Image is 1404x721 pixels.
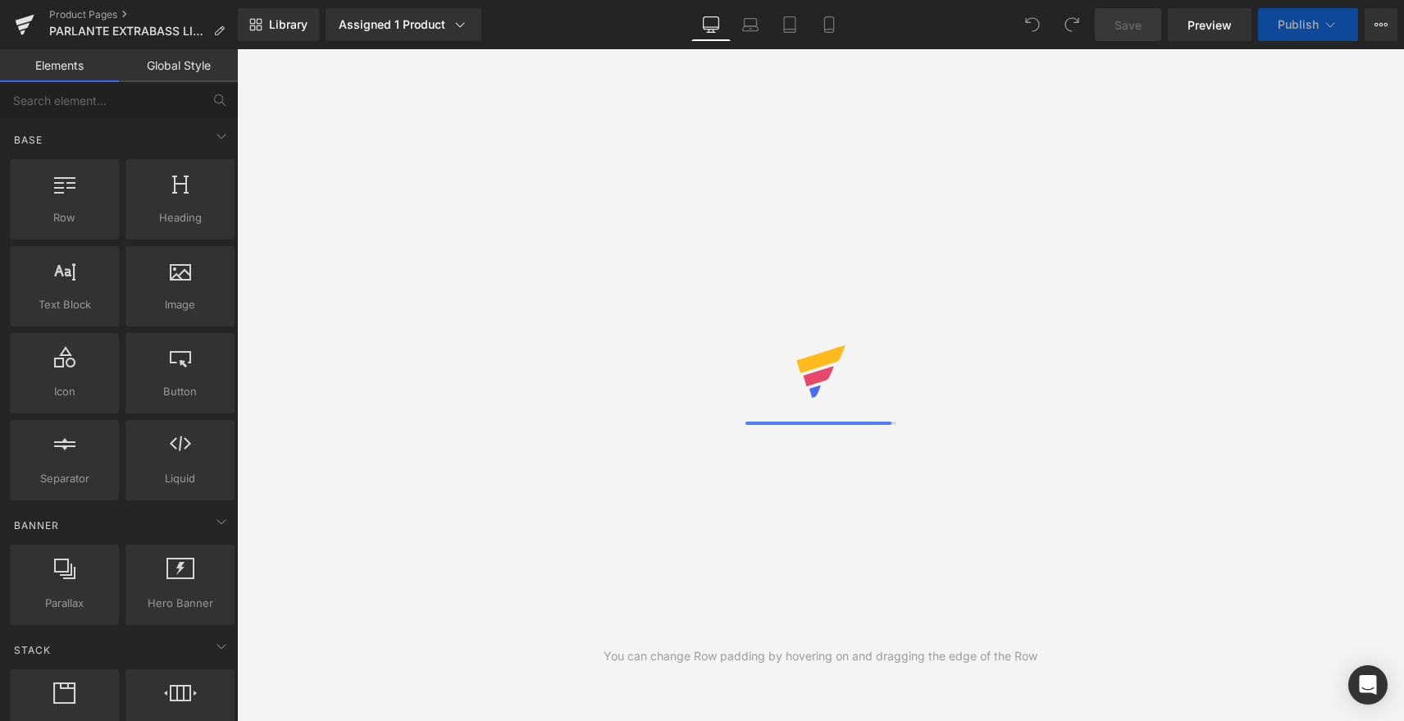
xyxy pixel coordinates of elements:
span: Row [15,209,114,226]
span: Hero Banner [130,595,230,612]
a: Mobile [809,8,849,41]
a: Laptop [731,8,770,41]
span: Base [12,132,44,148]
a: Desktop [691,8,731,41]
span: Icon [15,383,114,400]
a: New Library [238,8,319,41]
button: More [1365,8,1397,41]
a: Product Pages [49,8,238,21]
div: Open Intercom Messenger [1348,665,1388,705]
a: Global Style [119,49,238,82]
span: Stack [12,642,52,658]
span: Banner [12,518,61,533]
button: Undo [1016,8,1049,41]
a: Preview [1168,8,1251,41]
span: Heading [130,209,230,226]
button: Publish [1258,8,1358,41]
span: Liquid [130,470,230,487]
span: Publish [1278,18,1319,31]
span: Parallax [15,595,114,612]
span: Text Block [15,296,114,313]
div: Assigned 1 Product [339,16,468,33]
span: Preview [1187,16,1232,34]
span: PARLANTE EXTRABASS LIDIMI 2025 [49,25,207,38]
span: Button [130,383,230,400]
span: Library [269,17,308,32]
span: Separator [15,470,114,487]
div: You can change Row padding by hovering on and dragging the edge of the Row [604,647,1037,665]
span: Image [130,296,230,313]
button: Redo [1055,8,1088,41]
span: Save [1115,16,1142,34]
a: Tablet [770,8,809,41]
